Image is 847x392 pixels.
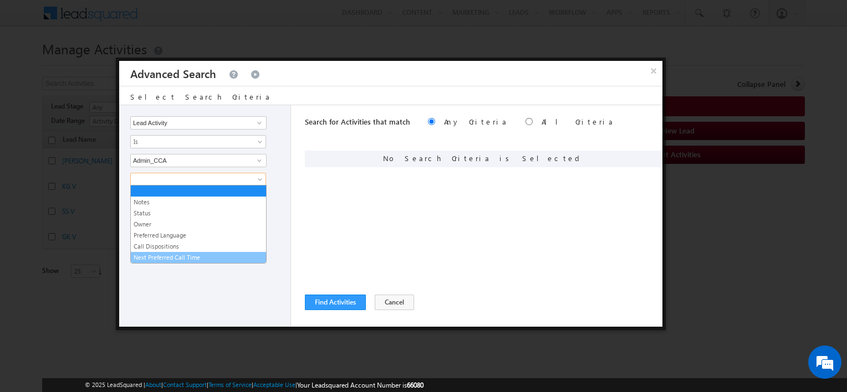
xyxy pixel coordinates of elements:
[305,295,366,310] button: Find Activities
[305,151,662,167] div: No Search Criteria is Selected
[251,117,265,128] a: Show All Items
[19,58,47,73] img: d_60004797649_company_0_60004797649
[253,381,295,388] a: Acceptable Use
[131,208,266,218] a: Status
[151,307,201,322] em: Start Chat
[375,295,414,310] button: Cancel
[130,61,216,86] h3: Advanced Search
[542,117,614,126] label: All Criteria
[130,92,271,101] span: Select Search Criteria
[14,102,202,298] textarea: Type your message and hit 'Enter'
[645,61,662,80] button: ×
[131,252,266,262] a: Next Preferred Call Time
[163,381,207,388] a: Contact Support
[131,137,251,147] span: Is
[58,58,186,73] div: Chat with us now
[251,155,265,166] a: Show All Items
[145,381,161,388] a: About
[305,117,410,126] span: Search for Activities that match
[208,381,252,388] a: Terms of Service
[131,197,266,207] a: Notes
[182,6,208,32] div: Minimize live chat window
[444,117,508,126] label: Any Criteria
[131,241,266,251] a: Call Dispositions
[130,135,266,148] a: Is
[297,381,423,389] span: Your Leadsquared Account Number is
[130,154,267,167] input: Type to Search
[85,380,423,390] span: © 2025 LeadSquared | | | | |
[131,219,266,229] a: Owner
[131,230,266,240] a: Preferred Language
[407,381,423,389] span: 66080
[130,116,267,130] input: Type to Search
